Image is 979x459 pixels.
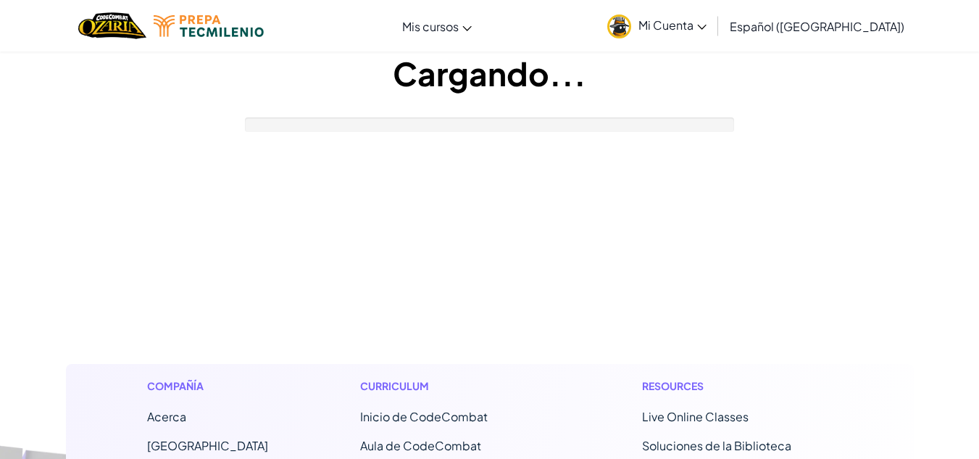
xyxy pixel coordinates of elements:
a: Mis cursos [395,7,479,46]
a: Live Online Classes [642,409,749,424]
a: [GEOGRAPHIC_DATA] [147,438,268,453]
span: Inicio de CodeCombat [360,409,488,424]
img: Home [78,11,146,41]
span: Español ([GEOGRAPHIC_DATA]) [730,19,904,34]
span: Mi Cuenta [638,17,707,33]
a: Español ([GEOGRAPHIC_DATA]) [722,7,912,46]
a: Mi Cuenta [600,3,714,49]
a: Acerca [147,409,186,424]
img: avatar [607,15,631,38]
a: Soluciones de la Biblioteca [642,438,791,453]
a: Aula de CodeCombat [360,438,481,453]
span: Mis cursos [402,19,459,34]
h1: Compañía [147,379,268,394]
h1: Curriculum [360,379,551,394]
img: Tecmilenio logo [154,15,264,37]
h1: Resources [642,379,833,394]
a: Ozaria by CodeCombat logo [78,11,146,41]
